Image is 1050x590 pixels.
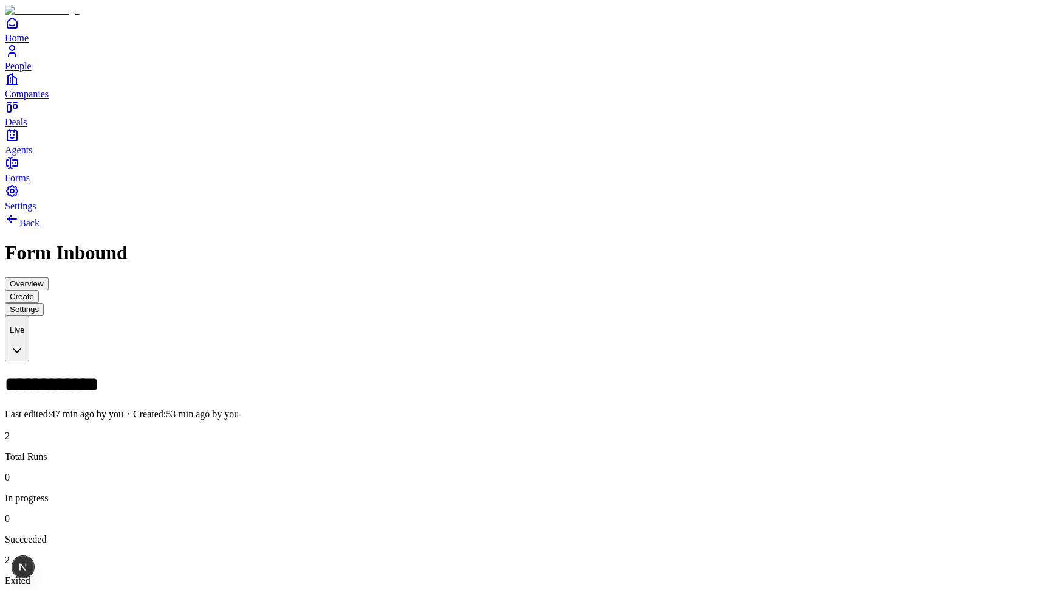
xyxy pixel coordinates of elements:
span: Forms [5,173,30,183]
p: 0 [5,472,1045,483]
a: People [5,44,1045,71]
button: Overview [5,277,49,290]
p: Exited [5,575,1045,586]
p: 2 [5,431,1045,442]
span: People [5,61,32,71]
p: In progress [5,493,1045,504]
span: Agents [5,145,32,155]
a: Back [5,218,39,228]
img: Item Brain Logo [5,5,80,16]
span: Deals [5,117,27,127]
p: Total Runs [5,451,1045,462]
a: Settings [5,184,1045,211]
a: Forms [5,156,1045,183]
span: Home [5,33,29,43]
a: Agents [5,128,1045,155]
a: Deals [5,100,1045,127]
p: 2 [5,555,1045,566]
h1: Form Inbound [5,241,1045,264]
a: Home [5,16,1045,43]
p: Succeeded [5,534,1045,545]
span: Companies [5,89,49,99]
span: Settings [5,201,36,211]
button: Settings [5,303,44,316]
p: 0 [5,513,1045,524]
button: Create [5,290,39,303]
p: Last edited: 47 min ago by you ・Created: 53 min ago by you [5,408,1045,421]
a: Companies [5,72,1045,99]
